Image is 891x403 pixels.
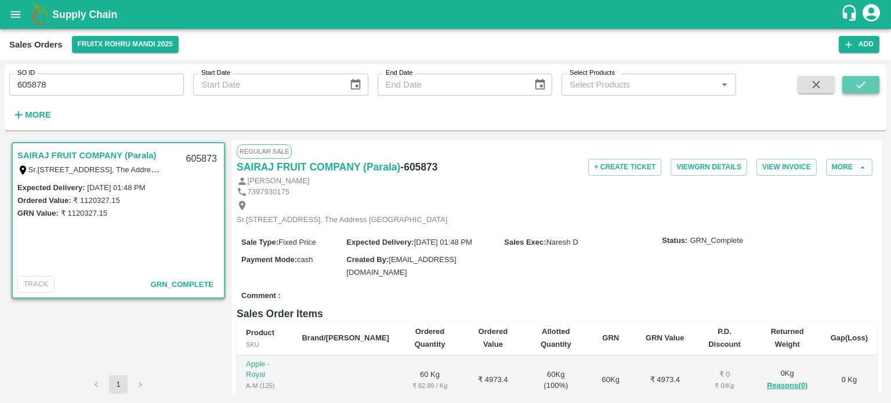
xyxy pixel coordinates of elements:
[201,68,230,78] label: Start Date
[17,68,35,78] label: SO ID
[246,328,274,337] b: Product
[861,2,882,27] div: account of current user
[717,77,732,92] button: Open
[346,255,389,264] label: Created By :
[771,327,804,348] b: Returned Weight
[504,238,546,246] label: Sales Exec :
[662,235,687,246] label: Status:
[346,238,414,246] label: Expected Delivery :
[246,380,283,391] div: A-M (125)
[588,159,661,176] button: + Create Ticket
[708,327,741,348] b: P.D. Discount
[378,74,524,96] input: End Date
[386,68,412,78] label: End Date
[28,165,239,174] label: Sr.[STREET_ADDRESS], The Address [GEOGRAPHIC_DATA]
[72,36,179,53] button: Select DC
[826,159,872,176] button: More
[87,183,145,192] label: [DATE] 01:48 PM
[345,74,367,96] button: Choose date
[73,196,119,205] label: ₹ 1120327.15
[248,176,310,187] p: [PERSON_NAME]
[278,238,316,246] span: Fixed Price
[297,255,313,264] span: cash
[29,3,52,26] img: logo
[9,74,184,96] input: Enter SO ID
[302,333,389,342] b: Brand/[PERSON_NAME]
[646,333,684,342] b: GRN Value
[763,368,812,392] div: 0 Kg
[763,379,812,393] button: Reasons(0)
[602,333,619,342] b: GRN
[17,148,156,163] a: SAIRAJ FRUIT COMPANY (Parala)
[109,375,128,394] button: page 1
[246,359,283,380] p: Apple - Royal
[415,327,445,348] b: Ordered Quantity
[534,369,578,391] div: 60 Kg ( 100 %)
[479,327,508,348] b: Ordered Value
[246,339,283,350] div: SKU
[193,74,340,96] input: Start Date
[237,306,877,322] h6: Sales Order Items
[248,187,289,198] p: 7397930175
[2,1,29,28] button: open drawer
[179,146,224,173] div: 605873
[671,159,747,176] button: ViewGRN Details
[237,144,292,158] span: Regular Sale
[17,183,85,192] label: Expected Delivery :
[237,159,400,175] a: SAIRAJ FRUIT COMPANY (Parala)
[690,235,743,246] span: GRN_Complete
[241,291,281,302] label: Comment :
[570,68,615,78] label: Select Products
[17,209,59,217] label: GRN Value:
[831,333,868,342] b: Gap(Loss)
[565,77,713,92] input: Select Products
[529,74,551,96] button: Choose date
[756,159,817,176] button: View Invoice
[841,4,861,25] div: customer-support
[61,209,107,217] label: ₹ 1120327.15
[25,110,51,119] strong: More
[241,238,278,246] label: Sale Type :
[705,380,744,391] div: ₹ 0 / Kg
[17,196,71,205] label: Ordered Value:
[414,238,472,246] span: [DATE] 01:48 PM
[596,375,625,386] div: 60 Kg
[408,380,452,391] div: ₹ 82.89 / Kg
[546,238,578,246] span: Naresh D
[246,391,283,401] div: GRN Done
[241,255,297,264] label: Payment Mode :
[705,369,744,380] div: ₹ 0
[839,36,879,53] button: Add
[9,37,63,52] div: Sales Orders
[237,215,447,226] p: Sr.[STREET_ADDRESS], The Address [GEOGRAPHIC_DATA]
[52,9,117,20] b: Supply Chain
[52,6,841,23] a: Supply Chain
[151,280,213,289] span: GRN_Complete
[346,255,456,277] span: [EMAIL_ADDRESS][DOMAIN_NAME]
[541,327,571,348] b: Allotted Quantity
[400,159,437,175] h6: - 605873
[85,375,151,394] nav: pagination navigation
[9,105,54,125] button: More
